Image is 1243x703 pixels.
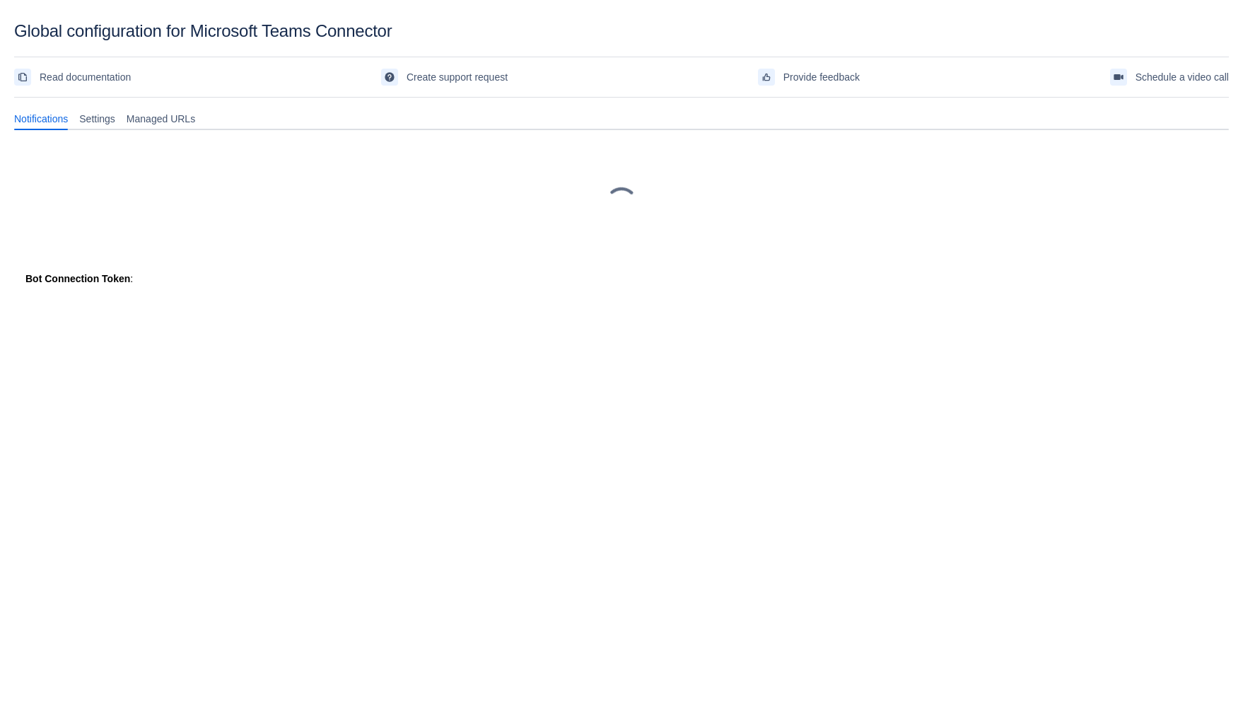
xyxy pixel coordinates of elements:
[79,112,115,126] span: Settings
[758,66,860,88] a: Provide feedback
[127,112,195,126] span: Managed URLs
[761,71,772,83] span: feedback
[25,272,1218,286] div: :
[384,71,395,83] span: support
[407,66,508,88] span: Create support request
[14,21,1229,41] div: Global configuration for Microsoft Teams Connector
[1136,66,1229,88] span: Schedule a video call
[40,66,131,88] span: Read documentation
[1110,66,1229,88] a: Schedule a video call
[1113,71,1124,83] span: videoCall
[17,71,28,83] span: documentation
[14,66,131,88] a: Read documentation
[25,273,130,284] strong: Bot Connection Token
[381,66,508,88] a: Create support request
[783,66,860,88] span: Provide feedback
[14,112,68,126] span: Notifications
